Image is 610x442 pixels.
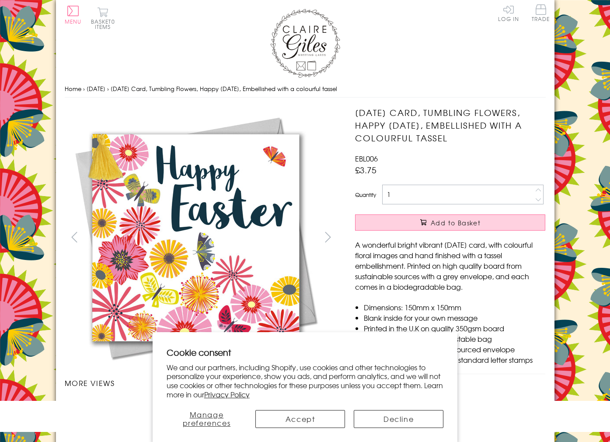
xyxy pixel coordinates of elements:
li: Dimensions: 150mm x 150mm [364,302,545,312]
img: Claire Giles Greetings Cards [270,9,340,78]
a: Log In [498,4,519,21]
img: Easter Card, Tumbling Flowers, Happy Easter, Embellished with a colourful tassel [64,106,327,369]
a: Privacy Policy [204,389,250,400]
span: Menu [65,18,82,25]
button: Accept [255,410,345,428]
span: Add to Basket [431,218,481,227]
button: next [318,227,338,247]
a: Trade [532,4,550,23]
span: › [83,84,85,93]
p: A wonderful bright vibrant [DATE] card, with colourful floral images and hand finished with a tas... [355,239,545,292]
label: Quantity [355,191,376,199]
p: We and our partners, including Shopify, use cookies and other technologies to personalize your ex... [167,363,444,399]
button: prev [65,227,84,247]
li: Carousel Page 1 (Current Slide) [65,397,133,416]
span: › [107,84,109,93]
a: [DATE] [87,84,105,93]
a: Home [65,84,81,93]
img: Easter Card, Tumbling Flowers, Happy Easter, Embellished with a colourful tassel [338,106,600,369]
button: Basket0 items [91,7,115,29]
h2: Cookie consent [167,346,444,358]
button: Menu [65,6,82,24]
span: [DATE] Card, Tumbling Flowers, Happy [DATE], Embellished with a colourful tassel [111,84,337,93]
li: Blank inside for your own message [364,312,545,323]
span: £3.75 [355,164,376,176]
span: Trade [532,4,550,21]
li: Carousel Page 2 [133,397,201,416]
nav: breadcrumbs [65,80,546,98]
span: 0 items [95,18,115,31]
h3: More views [65,378,338,388]
ul: Carousel Pagination [65,397,338,416]
span: Manage preferences [183,409,231,428]
button: Decline [354,410,443,428]
button: Add to Basket [355,214,545,231]
span: EBL006 [355,153,378,164]
li: Printed in the U.K on quality 350gsm board [364,323,545,333]
button: Manage preferences [167,410,247,428]
h1: [DATE] Card, Tumbling Flowers, Happy [DATE], Embellished with a colourful tassel [355,106,545,144]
